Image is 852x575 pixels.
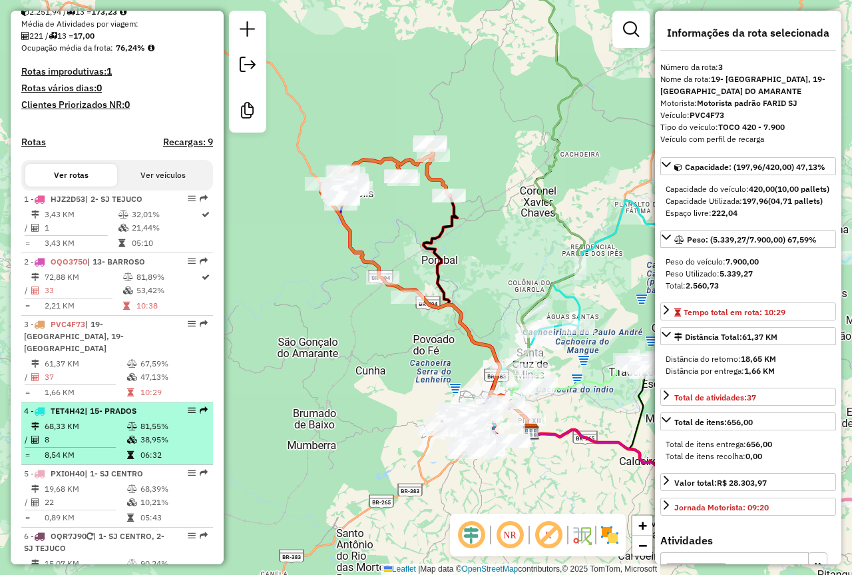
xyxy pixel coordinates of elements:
span: Total de atividades: [674,392,756,402]
td: 47,13% [140,370,207,384]
td: = [24,299,31,312]
strong: 0 [124,99,130,111]
em: Rota exportada [200,257,208,265]
button: Ver veículos [117,164,209,187]
h4: Rotas vários dias: [21,83,213,94]
em: Opções [188,195,196,203]
strong: 2.560,73 [686,281,719,290]
h4: Clientes Priorizados NR: [21,99,213,111]
td: 61,37 KM [44,357,126,370]
a: Valor total:R$ 28.303,97 [660,473,836,491]
strong: 420,00 [749,184,775,194]
span: TET4H42 [51,406,85,416]
i: Tempo total em rota [127,388,134,396]
i: % de utilização da cubagem [118,224,128,232]
span: − [638,537,647,554]
span: | [418,564,420,574]
i: Total de Atividades [31,373,39,381]
strong: 19- [GEOGRAPHIC_DATA], 19- [GEOGRAPHIC_DATA] DO AMARANTE [660,74,825,96]
span: OQO3750 [51,257,87,267]
span: Tempo total em rota: 10:29 [684,307,785,317]
strong: 1,66 KM [744,366,775,376]
a: Criar modelo [234,97,261,127]
i: Total de Atividades [31,224,39,232]
em: Opções [188,532,196,540]
div: Nome da rota: [660,73,836,97]
span: 61,37 KM [742,332,777,342]
td: 81,55% [140,420,207,433]
strong: 656,00 [746,439,772,449]
strong: 37 [747,392,756,402]
div: Total: [666,280,831,292]
div: Jornada Motorista: 09:20 [674,502,769,514]
strong: 0 [97,82,102,94]
h4: Informações da rota selecionada [660,27,836,39]
td: 8 [44,433,126,446]
td: 3,43 KM [44,237,118,250]
td: 22 [44,496,126,509]
td: = [24,511,31,524]
td: / [24,433,31,446]
i: Total de rotas [49,32,57,40]
td: 33 [44,284,122,297]
span: | 1- SJ CENTRO [85,468,143,478]
i: % de utilização do peso [127,560,137,568]
div: Distância Total: [674,331,777,343]
i: Tempo total em rota [127,451,134,459]
div: Motorista: [660,97,836,109]
div: 2.251,94 / 13 = [21,6,213,18]
em: Rota exportada [200,195,208,203]
span: Ocultar deslocamento [455,519,487,551]
strong: 3 [718,62,723,72]
strong: 5.339,27 [720,269,753,279]
strong: (10,00 pallets) [775,184,829,194]
i: Total de Atividades [31,498,39,506]
img: Exibir/Ocultar setores [599,524,620,546]
strong: PVC4F73 [690,110,724,120]
i: Tempo total em rota [123,302,130,310]
i: % de utilização do peso [127,485,137,493]
i: Distância Total [31,273,39,281]
img: Farid - São João del Rei [523,423,540,440]
strong: 18,65 KM [741,354,776,364]
td: 1 [44,221,118,235]
em: Opções [188,406,196,414]
a: Total de atividades:37 [660,388,836,406]
td: 21,44% [131,221,200,235]
td: = [24,448,31,462]
span: OQR7J90 [51,531,87,541]
strong: 17,00 [73,31,95,41]
div: Distância por entrega: [666,365,831,377]
span: Ocupação média da frota: [21,43,113,53]
i: % de utilização da cubagem [123,287,133,294]
td: 53,42% [136,284,200,297]
span: | 15- PRADOS [85,406,136,416]
strong: 197,96 [742,196,768,206]
div: Veículo com perfil de recarga [660,133,836,145]
i: Distância Total [31,360,39,368]
div: Total de itens recolha: [666,450,831,462]
em: Rota exportada [200,532,208,540]
td: 19,68 KM [44,482,126,496]
strong: 76,24% [116,43,145,53]
strong: 1 [106,65,112,77]
i: % de utilização do peso [123,273,133,281]
h4: Rotas [21,137,46,148]
span: 2 - [24,257,145,267]
td: / [24,370,31,384]
h4: Rotas improdutivas: [21,66,213,77]
div: Capacidade Utilizada: [666,195,831,207]
i: Total de rotas [67,8,75,16]
td: 2,21 KM [44,299,122,312]
em: Opções [188,257,196,265]
i: % de utilização da cubagem [127,498,137,506]
div: Atividade não roteirizada - SUPERMERCADO ESKYNAO [496,434,529,447]
td: / [24,496,31,509]
td: 10:38 [136,299,200,312]
h4: Atividades [660,534,836,547]
div: Map data © contributors,© 2025 TomTom, Microsoft [381,564,660,575]
span: PXI0H40 [51,468,85,478]
i: Total de Atividades [21,32,29,40]
span: 5 - [24,468,143,478]
div: 221 / 13 = [21,30,213,42]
